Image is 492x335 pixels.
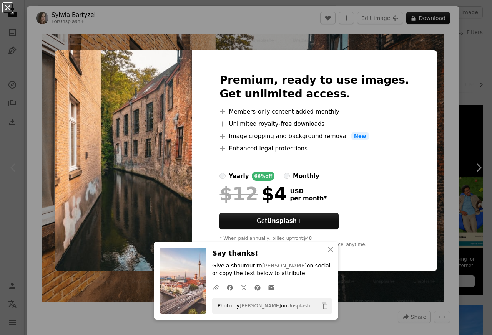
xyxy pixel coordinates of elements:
[219,119,409,129] li: Unlimited royalty-free downloads
[287,303,310,309] a: Unsplash
[219,144,409,153] li: Enhanced legal protections
[219,236,409,248] div: * When paid annually, billed upfront $48 Taxes where applicable. Renews automatically. Cancel any...
[290,195,327,202] span: per month *
[318,299,331,312] button: Copy to clipboard
[293,172,319,181] div: monthly
[212,248,332,259] h3: Say thanks!
[55,50,192,271] img: premium_photo-1724139380583-fe1812a4aa58
[219,132,409,141] li: Image cropping and background removal
[219,173,226,179] input: yearly66%off
[219,184,287,204] div: $4
[229,172,249,181] div: yearly
[267,218,302,224] strong: Unsplash+
[351,132,369,141] span: New
[290,188,327,195] span: USD
[237,280,251,295] a: Share on Twitter
[252,172,274,181] div: 66% off
[223,280,237,295] a: Share on Facebook
[219,107,409,116] li: Members-only content added monthly
[219,184,258,204] span: $12
[214,300,310,312] span: Photo by on
[212,262,332,277] p: Give a shoutout to on social or copy the text below to attribute.
[219,73,409,101] h2: Premium, ready to use images. Get unlimited access.
[284,173,290,179] input: monthly
[251,280,264,295] a: Share on Pinterest
[262,262,307,269] a: [PERSON_NAME]
[264,280,278,295] a: Share over email
[219,213,339,229] button: GetUnsplash+
[239,303,281,309] a: [PERSON_NAME]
